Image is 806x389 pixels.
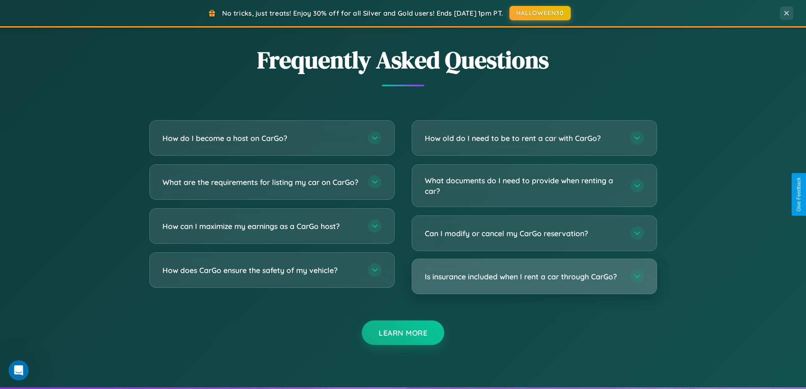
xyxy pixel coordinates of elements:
[362,320,444,345] button: Learn More
[509,6,571,20] button: HALLOWEEN30
[162,133,360,143] h3: How do I become a host on CarGo?
[425,271,622,282] h3: Is insurance included when I rent a car through CarGo?
[149,44,657,76] h2: Frequently Asked Questions
[796,177,802,212] div: Give Feedback
[425,228,622,239] h3: Can I modify or cancel my CarGo reservation?
[162,177,360,188] h3: What are the requirements for listing my car on CarGo?
[222,9,503,17] span: No tricks, just treats! Enjoy 30% off for all Silver and Gold users! Ends [DATE] 1pm PT.
[425,175,622,196] h3: What documents do I need to provide when renting a car?
[162,265,360,276] h3: How does CarGo ensure the safety of my vehicle?
[8,360,29,381] iframe: Intercom live chat
[425,133,622,143] h3: How old do I need to be to rent a car with CarGo?
[162,221,360,232] h3: How can I maximize my earnings as a CarGo host?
